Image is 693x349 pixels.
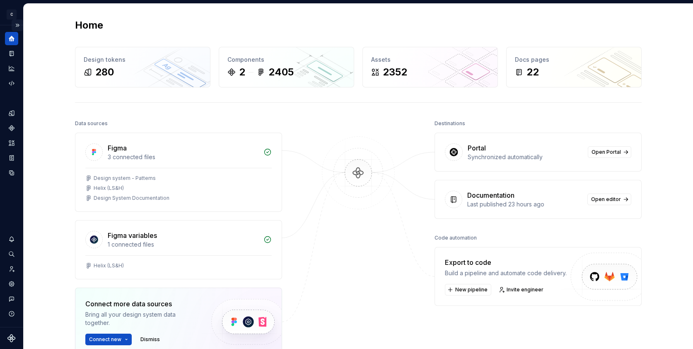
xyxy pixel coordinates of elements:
a: Code automation [5,77,18,90]
div: Export to code [445,257,567,267]
a: Storybook stories [5,151,18,165]
div: Code automation [435,232,477,244]
button: Search ⌘K [5,247,18,261]
button: Connect new [85,334,132,345]
div: Data sources [75,118,108,129]
div: Helix (LS&H) [94,185,124,191]
a: Open editor [587,194,631,205]
button: Expand sidebar [12,19,23,31]
a: Home [5,32,18,45]
div: Assets [371,56,489,64]
div: Documentation [467,190,514,200]
button: Dismiss [137,334,164,345]
a: Analytics [5,62,18,75]
a: Assets2352 [362,47,498,87]
div: C [7,10,17,19]
a: Settings [5,277,18,291]
a: Components22405 [219,47,354,87]
a: Invite team [5,262,18,276]
a: Components [5,121,18,135]
a: Data sources [5,166,18,179]
button: New pipeline [445,284,491,296]
div: Figma variables [108,230,157,240]
div: 2352 [383,65,407,79]
div: 280 [95,65,114,79]
div: Connect more data sources [85,299,197,309]
span: Open Portal [592,149,621,155]
div: Components [227,56,345,64]
div: Last published 23 hours ago [467,200,582,208]
div: 1 connected files [108,240,258,249]
span: Connect new [89,336,121,343]
div: 22 [526,65,539,79]
a: Design tokens [5,107,18,120]
div: 2 [239,65,245,79]
a: Invite engineer [496,284,547,296]
button: Contact support [5,292,18,305]
a: Docs pages22 [506,47,642,87]
span: Open editor [591,196,621,203]
button: C [2,5,22,23]
a: Figma3 connected filesDesign system - PatternsHelix (LS&H)Design System Documentation [75,133,282,212]
div: Docs pages [515,56,633,64]
div: Bring all your design system data together. [85,310,197,327]
div: Destinations [435,118,465,129]
div: Design system - Patterns [94,175,156,182]
span: Invite engineer [507,286,543,293]
h2: Home [75,19,103,32]
a: Open Portal [588,146,631,158]
span: New pipeline [455,286,488,293]
div: Helix (LS&H) [94,262,124,269]
div: Synchronized automatically [468,153,583,161]
div: Figma [108,143,127,153]
a: Documentation [5,47,18,60]
a: Design tokens280 [75,47,210,87]
div: Design tokens [84,56,202,64]
a: Figma variables1 connected filesHelix (LS&H) [75,220,282,279]
div: Design System Documentation [94,195,169,201]
div: 2405 [268,65,294,79]
div: Portal [468,143,486,153]
svg: Supernova Logo [7,334,16,342]
span: Dismiss [140,336,160,343]
div: Build a pipeline and automate code delivery. [445,269,567,277]
div: 3 connected files [108,153,258,161]
a: Assets [5,136,18,150]
button: Notifications [5,233,18,246]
